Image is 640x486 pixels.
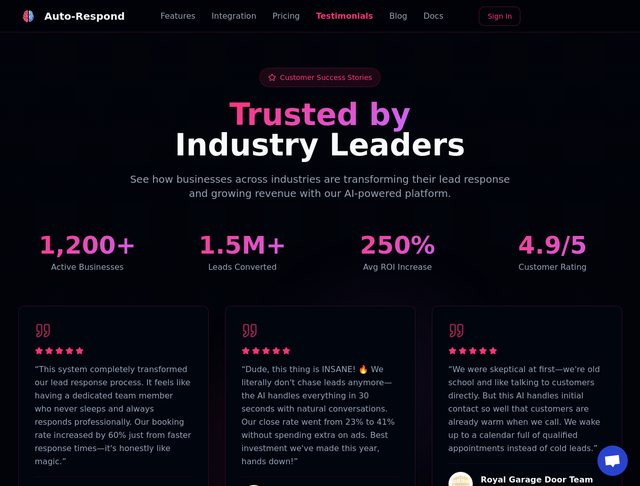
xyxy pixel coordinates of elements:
span: Trusted by [230,97,411,132]
a: Sign In [479,7,520,26]
a: Open chat [597,445,628,476]
div: 1.5M+ [173,233,312,257]
a: Features [161,10,196,22]
a: Auto-Respond [18,6,125,26]
p: See how businesses across industries are transforming their lead response and growing revenue wit... [126,172,515,200]
div: Avg ROI Increase [328,261,467,273]
a: Pricing [273,10,300,22]
span: Industry Leaders [175,127,465,163]
div: 4.9/5 [483,233,622,257]
iframe: Sign in with Google Button [523,6,627,28]
h4: Royal Garage Door Team [481,474,593,486]
div: Auto-Respond [45,9,125,23]
div: Customer Rating [483,261,622,273]
a: Docs [424,10,443,22]
div: Leads Converted [173,261,312,273]
div: Active Businesses [18,261,157,273]
a: Integration [212,10,256,22]
span: Customer Success Stories [280,72,372,83]
div: 1,200+ [18,233,157,257]
a: Blog [389,10,407,22]
p: “ We were skeptical at first—we're old school and like talking to customers directly. But this AI... [448,363,606,455]
a: Testimonials [316,10,373,22]
p: “ This system completely transformed our lead response process. It feels like having a dedicated ... [35,363,192,468]
img: logo.svg [22,10,34,23]
p: “ Dude, this thing is INSANE! 🔥 We literally don't chase leads anymore—the AI handles everything ... [242,363,399,468]
div: 250% [328,233,467,257]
